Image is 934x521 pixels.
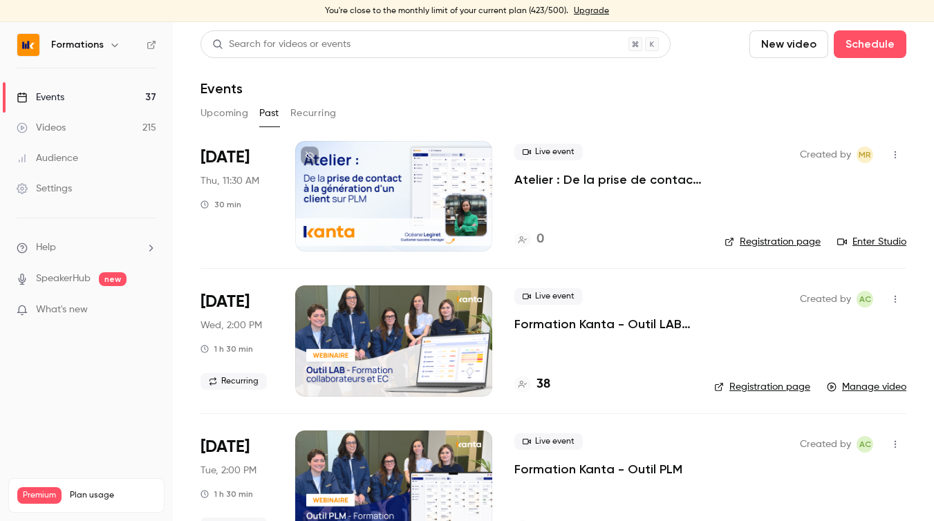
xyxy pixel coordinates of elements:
span: Wed, 2:00 PM [200,319,262,332]
iframe: Noticeable Trigger [140,304,156,316]
span: [DATE] [200,146,250,169]
span: Created by [800,436,851,453]
a: Formation Kanta - Outil PLM [514,461,682,477]
div: Oct 8 Wed, 2:00 PM (Europe/Paris) [200,285,273,396]
span: Recurring [200,373,267,390]
span: Plan usage [70,490,156,501]
span: Anaïs Cachelou [857,291,873,307]
span: Anaïs Cachelou [857,436,873,453]
span: new [99,272,127,286]
span: AC [859,436,871,453]
a: SpeakerHub [36,272,91,286]
img: Formations [17,34,39,56]
span: Marion Roquet [857,146,873,163]
div: Events [17,91,64,104]
span: Tue, 2:00 PM [200,464,256,477]
span: Created by [800,146,851,163]
span: Live event [514,433,583,450]
span: [DATE] [200,436,250,458]
h4: 0 [536,230,544,249]
a: Registration page [725,235,821,249]
li: help-dropdown-opener [17,240,156,255]
div: 1 h 30 min [200,489,253,500]
div: Audience [17,151,78,165]
span: Live event [514,288,583,305]
button: Schedule [834,30,906,58]
div: Settings [17,182,72,196]
span: [DATE] [200,291,250,313]
div: Search for videos or events [212,37,351,52]
button: Recurring [290,102,337,124]
a: Manage video [827,380,906,394]
span: MR [859,146,871,163]
a: Upgrade [574,6,609,17]
a: Formation Kanta - Outil LAB - Experts Comptables & Collaborateurs [514,316,692,332]
a: 0 [514,230,544,249]
span: What's new [36,303,88,317]
span: Created by [800,291,851,307]
a: Registration page [714,380,810,394]
span: AC [859,291,871,307]
div: 30 min [200,199,241,210]
span: Premium [17,487,62,504]
div: Videos [17,121,66,135]
a: Atelier : De la prise de contact à la génération d'un client sur PLM [514,171,702,188]
a: 38 [514,375,550,394]
span: Help [36,240,56,255]
div: Oct 9 Thu, 11:30 AM (Europe/Paris) [200,141,273,252]
h1: Events [200,80,243,97]
h4: 38 [536,375,550,394]
span: Live event [514,144,583,160]
button: New video [749,30,828,58]
span: Thu, 11:30 AM [200,174,259,188]
a: Enter Studio [837,235,906,249]
h6: Formations [51,38,104,52]
button: Upcoming [200,102,248,124]
div: 1 h 30 min [200,343,253,354]
button: Past [259,102,279,124]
